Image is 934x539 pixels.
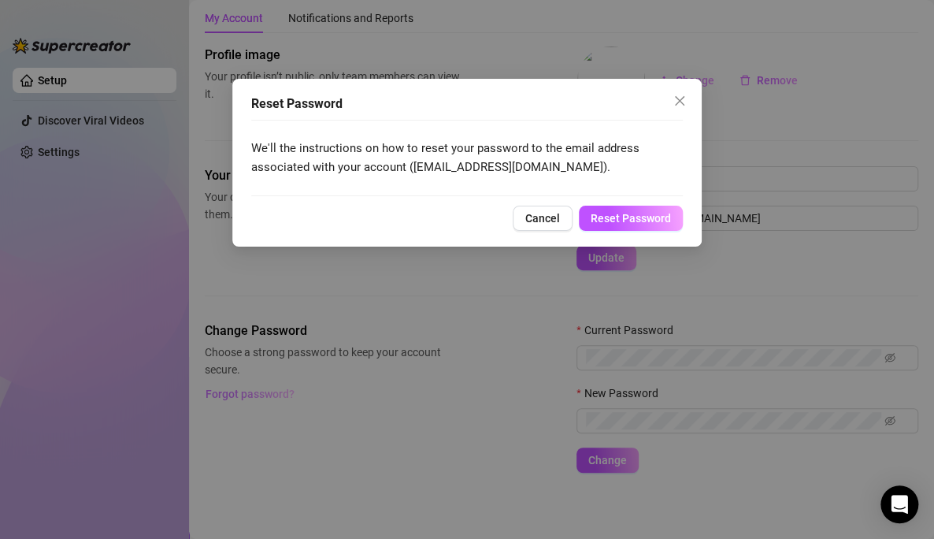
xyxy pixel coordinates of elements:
button: Close [667,88,692,113]
span: close [673,95,686,107]
span: Reset Password [591,212,671,225]
div: Open Intercom Messenger [880,485,918,523]
button: Reset Password [579,206,683,231]
span: We'll the instructions on how to reset your password to the email address associated with your ac... [251,141,639,174]
button: Cancel [513,206,573,231]
span: Close [667,95,692,107]
span: Cancel [525,212,560,225]
div: Reset Password [251,95,683,113]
